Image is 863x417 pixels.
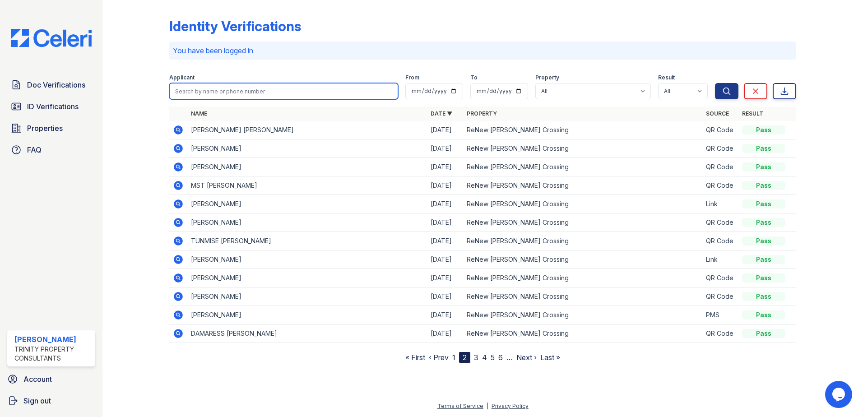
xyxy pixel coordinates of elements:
[7,76,95,94] a: Doc Verifications
[191,110,207,117] a: Name
[7,119,95,137] a: Properties
[187,287,427,306] td: [PERSON_NAME]
[437,403,483,409] a: Terms of Service
[702,121,738,139] td: QR Code
[825,381,854,408] iframe: chat widget
[427,176,463,195] td: [DATE]
[187,232,427,250] td: TUNMISE [PERSON_NAME]
[187,324,427,343] td: DAMARESS [PERSON_NAME]
[492,403,529,409] a: Privacy Policy
[452,353,455,362] a: 1
[187,139,427,158] td: [PERSON_NAME]
[742,125,785,134] div: Pass
[742,329,785,338] div: Pass
[658,74,675,81] label: Result
[702,176,738,195] td: QR Code
[27,144,42,155] span: FAQ
[498,353,503,362] a: 6
[535,74,559,81] label: Property
[427,306,463,324] td: [DATE]
[4,370,99,388] a: Account
[474,353,478,362] a: 3
[463,195,703,213] td: ReNew [PERSON_NAME] Crossing
[540,353,560,362] a: Last »
[742,236,785,246] div: Pass
[742,292,785,301] div: Pass
[702,306,738,324] td: PMS
[742,218,785,227] div: Pass
[463,232,703,250] td: ReNew [PERSON_NAME] Crossing
[427,324,463,343] td: [DATE]
[463,250,703,269] td: ReNew [PERSON_NAME] Crossing
[427,269,463,287] td: [DATE]
[27,101,79,112] span: ID Verifications
[169,18,301,34] div: Identity Verifications
[742,273,785,283] div: Pass
[427,213,463,232] td: [DATE]
[27,123,63,134] span: Properties
[702,213,738,232] td: QR Code
[702,195,738,213] td: Link
[431,110,452,117] a: Date ▼
[506,352,513,363] span: …
[491,353,495,362] a: 5
[487,403,488,409] div: |
[702,158,738,176] td: QR Code
[463,176,703,195] td: ReNew [PERSON_NAME] Crossing
[173,45,793,56] p: You have been logged in
[742,110,763,117] a: Result
[427,250,463,269] td: [DATE]
[516,353,537,362] a: Next ›
[187,121,427,139] td: [PERSON_NAME] [PERSON_NAME]
[14,334,92,345] div: [PERSON_NAME]
[706,110,729,117] a: Source
[742,199,785,208] div: Pass
[23,395,51,406] span: Sign out
[482,353,487,362] a: 4
[463,139,703,158] td: ReNew [PERSON_NAME] Crossing
[14,345,92,363] div: Trinity Property Consultants
[470,74,478,81] label: To
[187,176,427,195] td: MST [PERSON_NAME]
[702,269,738,287] td: QR Code
[4,392,99,410] a: Sign out
[463,324,703,343] td: ReNew [PERSON_NAME] Crossing
[187,306,427,324] td: [PERSON_NAME]
[427,139,463,158] td: [DATE]
[742,144,785,153] div: Pass
[187,158,427,176] td: [PERSON_NAME]
[742,162,785,171] div: Pass
[187,269,427,287] td: [PERSON_NAME]
[4,29,99,47] img: CE_Logo_Blue-a8612792a0a2168367f1c8372b55b34899dd931a85d93a1a3d3e32e68fde9ad4.png
[7,97,95,116] a: ID Verifications
[23,374,52,385] span: Account
[702,324,738,343] td: QR Code
[429,353,449,362] a: ‹ Prev
[742,255,785,264] div: Pass
[702,139,738,158] td: QR Code
[463,269,703,287] td: ReNew [PERSON_NAME] Crossing
[702,250,738,269] td: Link
[427,287,463,306] td: [DATE]
[169,83,398,99] input: Search by name or phone number
[742,181,785,190] div: Pass
[463,306,703,324] td: ReNew [PERSON_NAME] Crossing
[467,110,497,117] a: Property
[742,310,785,320] div: Pass
[187,195,427,213] td: [PERSON_NAME]
[405,353,425,362] a: « First
[405,74,419,81] label: From
[427,195,463,213] td: [DATE]
[169,74,195,81] label: Applicant
[463,287,703,306] td: ReNew [PERSON_NAME] Crossing
[187,213,427,232] td: [PERSON_NAME]
[427,121,463,139] td: [DATE]
[27,79,85,90] span: Doc Verifications
[427,232,463,250] td: [DATE]
[702,232,738,250] td: QR Code
[463,158,703,176] td: ReNew [PERSON_NAME] Crossing
[463,213,703,232] td: ReNew [PERSON_NAME] Crossing
[187,250,427,269] td: [PERSON_NAME]
[702,287,738,306] td: QR Code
